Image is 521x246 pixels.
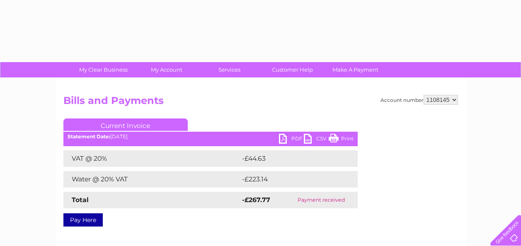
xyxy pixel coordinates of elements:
a: CSV [304,134,329,146]
a: My Clear Business [69,62,138,77]
a: Pay Here [63,213,103,227]
td: Payment received [285,192,357,208]
a: Print [329,134,354,146]
td: Water @ 20% VAT [63,171,240,188]
a: Current Invoice [63,118,188,131]
div: [DATE] [63,134,358,140]
div: Account number [380,95,458,105]
a: Customer Help [258,62,327,77]
td: VAT @ 20% [63,150,240,167]
b: Statement Date: [68,133,110,140]
a: My Account [132,62,201,77]
strong: -£267.77 [242,196,270,204]
td: -£223.14 [240,171,343,188]
td: -£44.63 [240,150,342,167]
h2: Bills and Payments [63,95,458,111]
strong: Total [72,196,89,204]
a: Services [195,62,264,77]
a: PDF [279,134,304,146]
a: Make A Payment [321,62,390,77]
